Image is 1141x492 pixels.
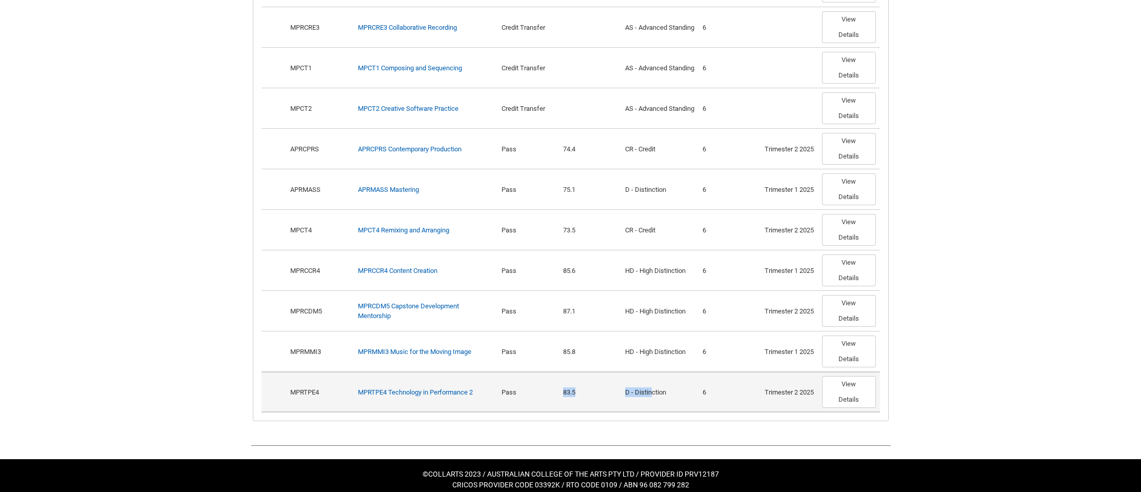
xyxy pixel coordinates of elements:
[358,347,471,357] div: MPRMMI3 Music for the Moving Image
[703,347,756,357] div: 6
[358,145,462,153] a: APRCPRS Contemporary Production
[289,23,350,33] div: MPRCRE3
[625,225,694,235] div: CR - Credit
[765,266,814,276] div: Trimester 1 2025
[625,185,694,195] div: D - Distinction
[358,23,457,33] div: MPRCRE3 Collaborative Recording
[563,387,617,398] div: 83.5
[703,266,756,276] div: 6
[502,185,555,195] div: Pass
[289,63,350,73] div: MPCT1
[625,23,694,33] div: AS - Advanced Standing
[822,133,876,165] button: View Details
[289,185,350,195] div: APRMASS
[289,306,350,317] div: MPRCDM5
[765,225,814,235] div: Trimester 2 2025
[502,144,555,154] div: Pass
[625,347,694,357] div: HD - High Distinction
[765,144,814,154] div: Trimester 2 2025
[289,387,350,398] div: MPRTPE4
[703,306,756,317] div: 6
[358,301,493,321] div: MPRCDM5 Capstone Development Mentorship
[625,387,694,398] div: D - Distinction
[358,186,419,193] a: APRMASS Mastering
[765,387,814,398] div: Trimester 2 2025
[502,225,555,235] div: Pass
[563,347,617,357] div: 85.8
[358,144,462,154] div: APRCPRS Contemporary Production
[502,387,555,398] div: Pass
[289,104,350,114] div: MPCT2
[358,24,457,31] a: MPRCRE3 Collaborative Recording
[358,348,471,356] a: MPRMMI3 Music for the Moving Image
[289,144,350,154] div: APRCPRS
[703,387,756,398] div: 6
[358,388,473,396] a: MPRTPE4 Technology in Performance 2
[822,214,876,246] button: View Details
[822,254,876,286] button: View Details
[358,63,462,73] div: MPCT1 Composing and Sequencing
[822,11,876,43] button: View Details
[502,347,555,357] div: Pass
[358,64,462,72] a: MPCT1 Composing and Sequencing
[358,185,419,195] div: APRMASS Mastering
[563,266,617,276] div: 85.6
[358,105,458,112] a: MPCT2 Creative Software Practice
[625,266,694,276] div: HD - High Distinction
[625,63,694,73] div: AS - Advanced Standing
[502,306,555,317] div: Pass
[703,23,756,33] div: 6
[563,306,617,317] div: 87.1
[502,266,555,276] div: Pass
[563,225,617,235] div: 73.5
[703,185,756,195] div: 6
[358,226,449,234] a: MPCT4 Remixing and Arranging
[822,376,876,408] button: View Details
[289,347,350,357] div: MPRMMI3
[358,267,437,274] a: MPRCCR4 Content Creation
[502,23,555,33] div: Credit Transfer
[289,225,350,235] div: MPCT4
[822,336,876,367] button: View Details
[358,302,459,320] a: MPRCDM5 Capstone Development Mentorship
[703,225,756,235] div: 6
[625,306,694,317] div: HD - High Distinction
[502,63,555,73] div: Credit Transfer
[703,63,756,73] div: 6
[822,295,876,327] button: View Details
[625,144,694,154] div: CR - Credit
[358,266,437,276] div: MPRCCR4 Content Creation
[358,104,458,114] div: MPCT2 Creative Software Practice
[563,185,617,195] div: 75.1
[251,440,891,450] img: REDU_GREY_LINE
[703,144,756,154] div: 6
[765,306,814,317] div: Trimester 2 2025
[822,173,876,205] button: View Details
[822,92,876,124] button: View Details
[765,347,814,357] div: Trimester 1 2025
[358,387,473,398] div: MPRTPE4 Technology in Performance 2
[703,104,756,114] div: 6
[822,52,876,84] button: View Details
[765,185,814,195] div: Trimester 1 2025
[358,225,449,235] div: MPCT4 Remixing and Arranging
[625,104,694,114] div: AS - Advanced Standing
[563,144,617,154] div: 74.4
[502,104,555,114] div: Credit Transfer
[289,266,350,276] div: MPRCCR4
